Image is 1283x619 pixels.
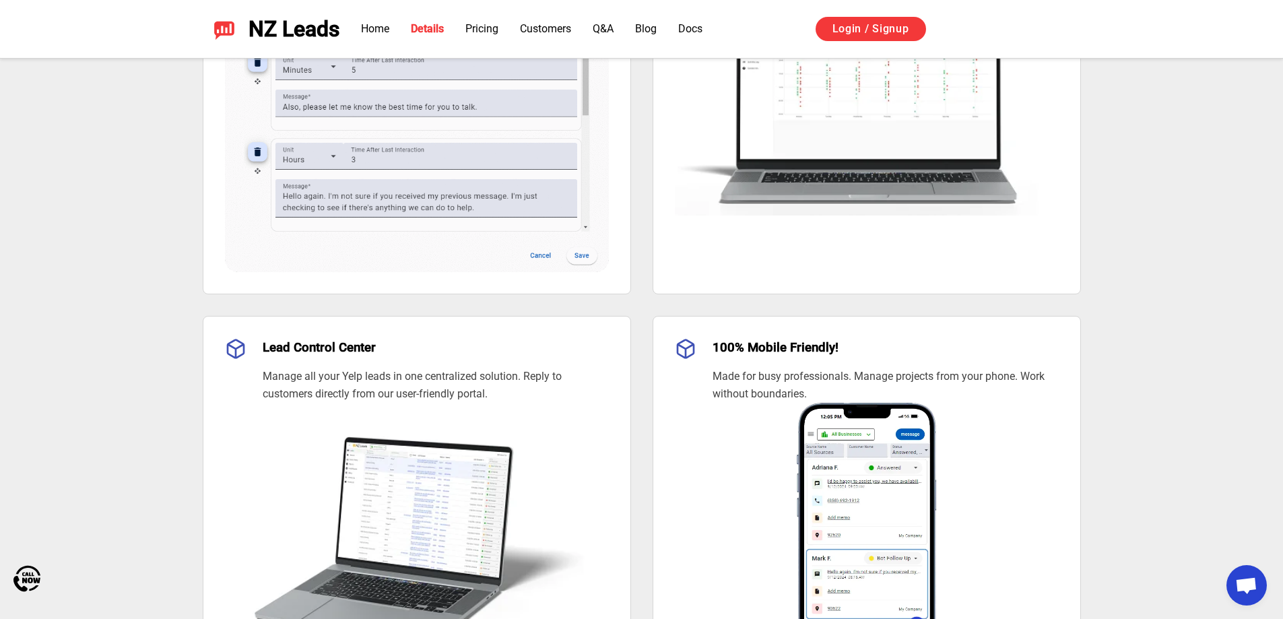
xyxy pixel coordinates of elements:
h3: 100% Mobile Friendly! [713,338,1059,357]
img: NZ Leads logo [213,18,235,40]
a: Customers [520,22,571,35]
h3: Lead Control Center [263,338,609,357]
span: NZ Leads [249,17,339,42]
a: Q&A [593,22,614,35]
a: Pricing [465,22,498,35]
a: Login / Signup [816,17,926,41]
a: Details [411,22,444,35]
a: Blog [635,22,657,35]
a: Home [361,22,389,35]
iframe: Sign in with Google Button [940,15,1088,44]
p: Made for busy professionals. Manage projects from your phone. Work without boundaries. [713,368,1059,402]
p: Manage all your Yelp leads in one centralized solution. Reply to customers directly from our user... [263,368,609,402]
a: Open chat [1226,565,1267,606]
img: Call Now [13,565,40,592]
a: Docs [678,22,702,35]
